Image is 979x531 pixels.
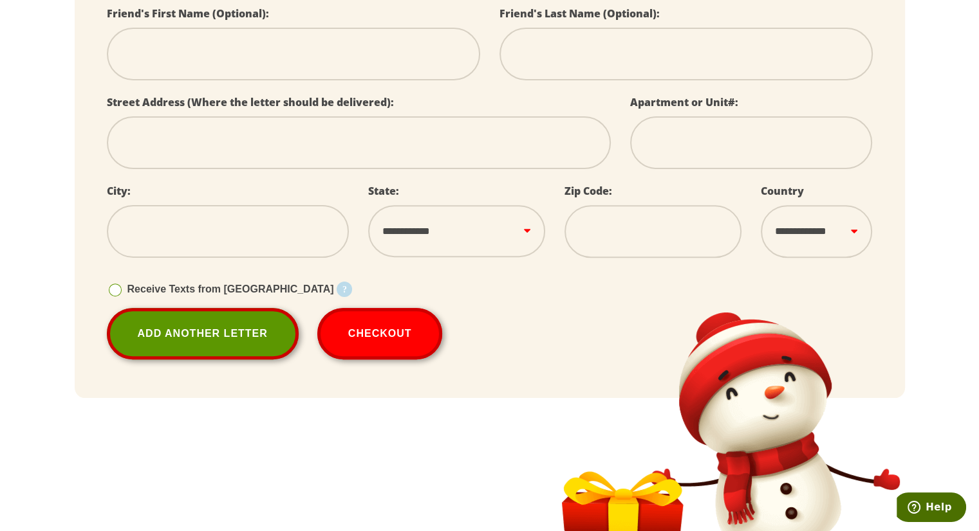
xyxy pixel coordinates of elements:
[107,308,299,359] a: Add Another Letter
[368,184,399,198] label: State:
[107,184,131,198] label: City:
[107,95,394,109] label: Street Address (Where the letter should be delivered):
[107,6,269,21] label: Friend's First Name (Optional):
[317,308,443,359] button: Checkout
[897,492,966,525] iframe: Opens a widget where you can find more information
[761,184,804,198] label: Country
[564,184,612,198] label: Zip Code:
[127,283,334,294] span: Receive Texts from [GEOGRAPHIC_DATA]
[499,6,660,21] label: Friend's Last Name (Optional):
[630,95,738,109] label: Apartment or Unit#:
